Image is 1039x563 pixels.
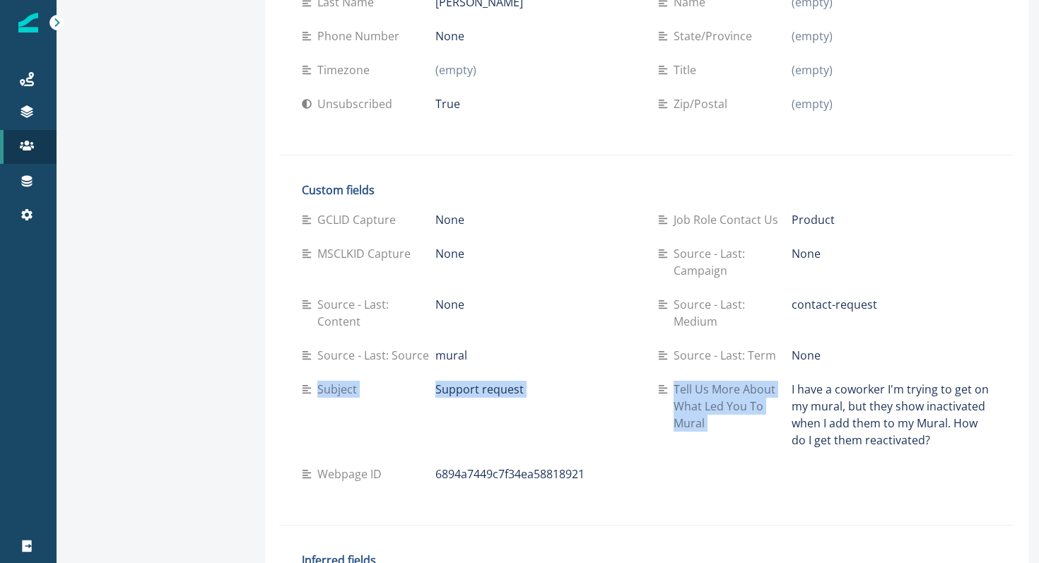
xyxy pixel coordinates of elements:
[792,381,992,449] p: I have a coworker I'm trying to get on my mural, but they show inactivated when I add them to my ...
[674,95,733,112] p: Zip/Postal
[674,61,702,78] p: Title
[674,296,792,330] p: Source - Last: Medium
[435,466,585,482] p: 6894a7449c7f34ea58818921
[435,95,460,112] p: True
[435,61,476,78] p: (empty)
[317,95,398,112] p: Unsubscribed
[435,211,464,228] p: None
[435,28,464,45] p: None
[18,13,38,32] img: Inflection
[435,347,467,364] p: mural
[317,381,363,398] p: Subject
[792,61,833,78] p: (empty)
[792,28,833,45] p: (empty)
[435,381,524,398] p: Support request
[317,466,387,482] p: Webpage ID
[674,245,792,279] p: Source - Last: Campaign
[674,28,758,45] p: State/Province
[317,245,416,262] p: MSCLKID Capture
[317,211,401,228] p: GCLID Capture
[317,28,405,45] p: Phone Number
[792,245,821,262] p: None
[792,347,821,364] p: None
[792,95,833,112] p: (empty)
[435,296,464,313] p: None
[674,211,784,228] p: Job Role Contact Us
[674,381,792,432] p: Tell us more about what led you to Mural
[674,347,782,364] p: Source - Last: Term
[317,61,375,78] p: Timezone
[792,296,877,313] p: contact-request
[435,245,464,262] p: None
[302,184,992,197] h2: Custom fields
[317,296,435,330] p: Source - Last: Content
[317,347,435,364] p: Source - Last: Source
[792,211,835,228] p: Product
